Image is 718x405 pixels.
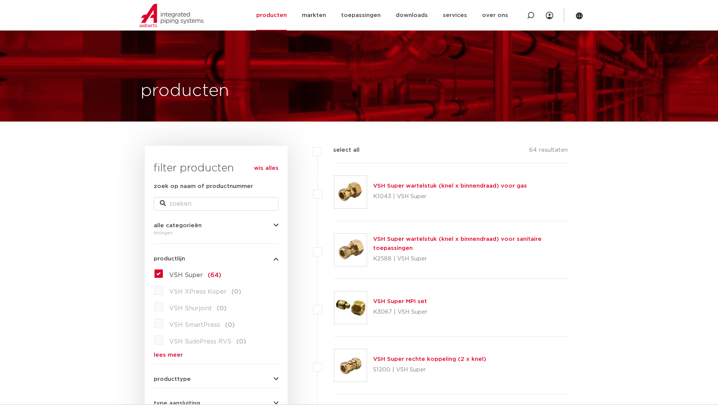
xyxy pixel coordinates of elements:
a: VSH Super wartelstuk (knel x binnendraad) voor sanitaire toepassingen [373,236,542,251]
button: producttype [154,376,279,382]
p: K1043 | VSH Super [373,191,527,203]
span: productlijn [154,256,185,262]
h1: producten [141,79,229,103]
img: Thumbnail for VSH Super wartelstuk (knel x binnendraad) voor gas [334,176,367,208]
button: productlijn [154,256,279,262]
a: VSH Super MPI set [373,299,427,304]
a: VSH Super wartelstuk (knel x binnendraad) voor gas [373,183,527,189]
input: zoeken [154,197,279,211]
h3: filter producten [154,161,279,176]
img: Thumbnail for VSH Super rechte koppeling (2 x knel) [334,349,367,382]
span: VSH Shurjoint [169,305,212,311]
span: (0) [225,322,235,328]
span: (64) [208,272,221,278]
span: VSH Super [169,272,203,278]
span: (0) [217,305,227,311]
div: fittingen [154,228,279,237]
a: wis alles [254,164,279,173]
p: K2588 | VSH Super [373,253,568,265]
span: (0) [231,289,241,295]
a: lees meer [154,352,279,358]
span: VSH SmartPress [169,322,220,328]
a: VSH Super rechte koppeling (2 x knel) [373,356,486,362]
img: Thumbnail for VSH Super wartelstuk (knel x binnendraad) voor sanitaire toepassingen [334,234,367,266]
p: S1200 | VSH Super [373,364,486,376]
label: zoek op naam of productnummer [154,182,253,191]
span: alle categorieën [154,223,202,228]
p: 64 resultaten [529,146,568,157]
span: producttype [154,376,191,382]
span: VSH SudoPress RVS [169,339,231,345]
img: Thumbnail for VSH Super MPI set [334,291,367,324]
p: K3067 | VSH Super [373,306,427,318]
span: (0) [236,339,246,345]
label: select all [322,146,360,155]
button: alle categorieën [154,223,279,228]
span: VSH XPress Koper [169,289,227,295]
